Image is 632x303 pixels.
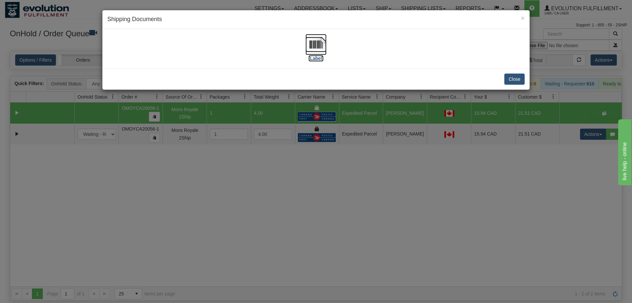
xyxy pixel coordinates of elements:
[305,34,327,55] img: barcode.jpg
[617,118,631,185] iframe: chat widget
[521,14,525,22] span: ×
[521,15,525,21] button: Close
[504,74,525,85] button: Close
[5,4,61,12] div: live help - online
[107,15,525,24] h4: Shipping Documents
[305,41,327,61] a: [Label]
[308,55,324,62] label: [Label]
